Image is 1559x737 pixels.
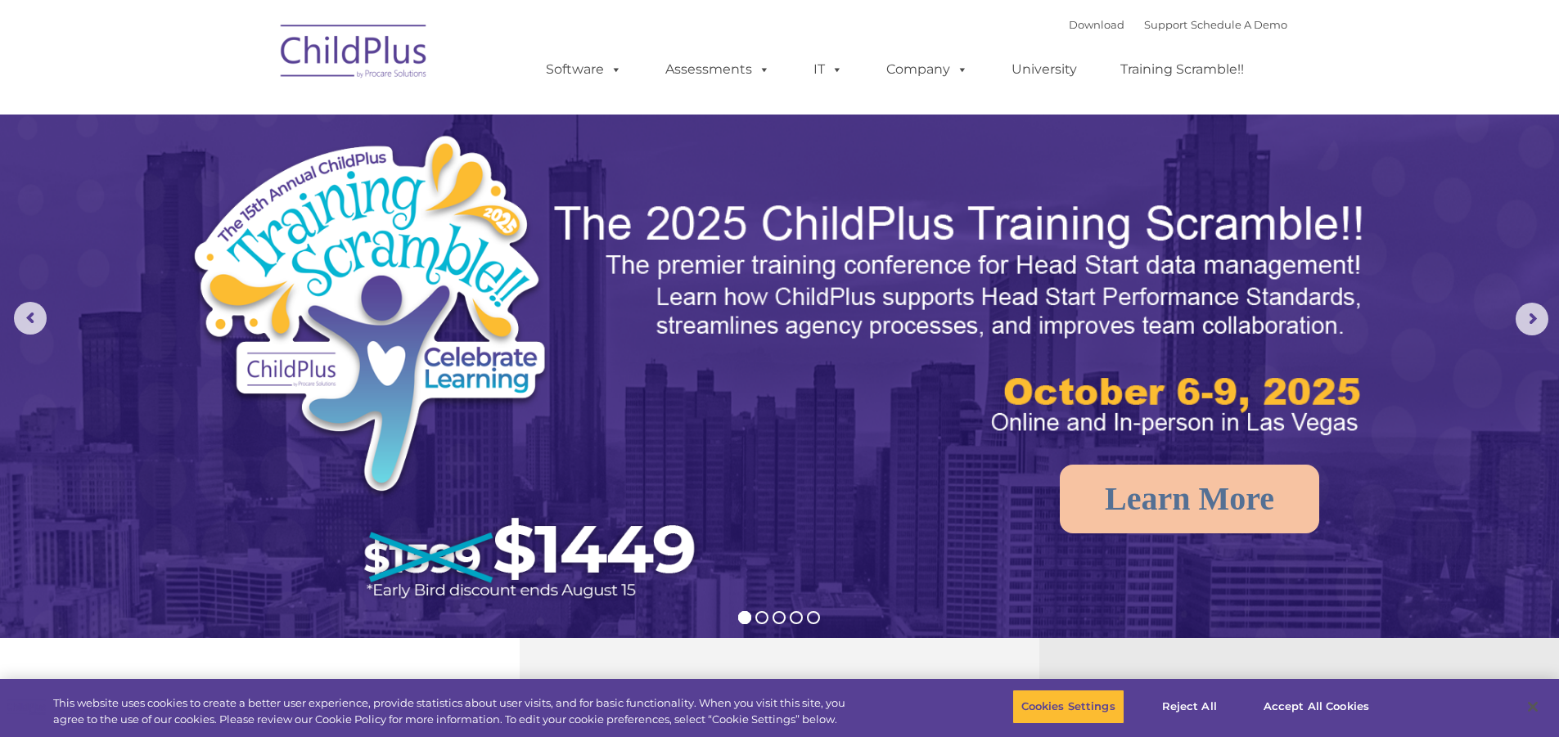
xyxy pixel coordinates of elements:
a: Training Scramble!! [1104,53,1260,86]
a: Software [529,53,638,86]
button: Reject All [1138,690,1241,724]
font: | [1069,18,1287,31]
a: Download [1069,18,1124,31]
span: Last name [228,108,277,120]
a: University [995,53,1093,86]
img: ChildPlus by Procare Solutions [273,13,436,95]
a: Company [870,53,985,86]
button: Accept All Cookies [1255,690,1378,724]
a: IT [797,53,859,86]
button: Close [1515,689,1551,725]
a: Support [1144,18,1187,31]
a: Schedule A Demo [1191,18,1287,31]
a: Assessments [649,53,786,86]
span: Phone number [228,175,297,187]
button: Cookies Settings [1012,690,1124,724]
a: Learn More [1060,465,1319,533]
div: This website uses cookies to create a better user experience, provide statistics about user visit... [53,695,858,727]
